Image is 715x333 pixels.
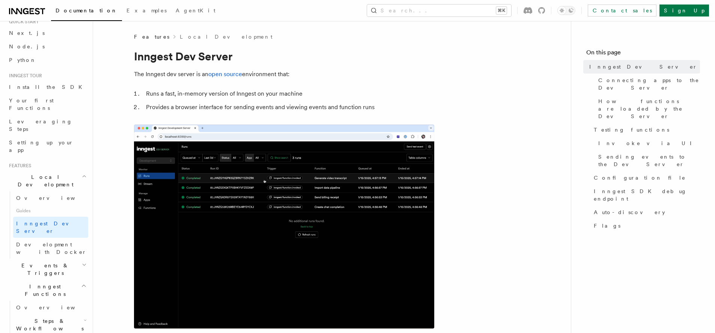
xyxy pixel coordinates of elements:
[9,30,45,36] span: Next.js
[56,7,117,13] span: Documentation
[134,69,434,79] p: The Inngest dev server is an environment that:
[594,208,665,216] span: Auto-discovery
[588,4,656,16] a: Contact sales
[6,259,88,280] button: Events & Triggers
[591,184,700,205] a: Inngest SDK debug endpoint
[9,118,72,132] span: Leveraging Steps
[16,304,93,310] span: Overview
[9,84,87,90] span: Install the SDK
[6,94,88,115] a: Your first Functions
[180,33,272,40] a: Local Development
[594,187,700,202] span: Inngest SDK debug endpoint
[13,301,88,314] a: Overview
[6,53,88,67] a: Python
[595,150,700,171] a: Sending events to the Dev Server
[144,88,434,99] li: Runs a fast, in-memory version of Inngest on your machine
[6,40,88,53] a: Node.js
[176,7,215,13] span: AgentKit
[6,115,88,136] a: Leveraging Steps
[6,73,42,79] span: Inngest tour
[6,191,88,259] div: Local Development
[586,60,700,73] a: Inngest Dev Server
[591,123,700,136] a: Testing functions
[6,163,31,169] span: Features
[51,2,122,21] a: Documentation
[6,136,88,157] a: Setting up your app
[6,173,82,188] span: Local Development
[208,70,242,78] a: open source
[598,97,700,120] span: How functions are loaded by the Dev Server
[134,33,169,40] span: Features
[13,191,88,205] a: Overview
[144,102,434,112] li: Provides a browser interface for sending events and viewing events and function runs
[6,280,88,301] button: Inngest Functions
[659,4,709,16] a: Sign Up
[595,73,700,94] a: Connecting apps to the Dev Server
[6,170,88,191] button: Local Development
[591,171,700,184] a: Configuration file
[122,2,171,20] a: Examples
[557,6,575,15] button: Toggle dark mode
[6,26,88,40] a: Next.js
[134,124,434,328] img: Dev Server Demo
[496,7,507,14] kbd: ⌘K
[591,219,700,232] a: Flags
[16,220,80,234] span: Inngest Dev Server
[16,195,93,201] span: Overview
[16,241,87,255] span: Development with Docker
[594,126,669,133] span: Testing functions
[6,283,81,298] span: Inngest Functions
[598,139,698,147] span: Invoke via UI
[13,317,84,332] span: Steps & Workflows
[598,153,700,168] span: Sending events to the Dev Server
[134,49,434,63] h1: Inngest Dev Server
[594,174,686,181] span: Configuration file
[367,4,511,16] button: Search...⌘K
[6,262,82,277] span: Events & Triggers
[594,222,620,229] span: Flags
[126,7,167,13] span: Examples
[6,80,88,94] a: Install the SDK
[589,63,697,70] span: Inngest Dev Server
[598,76,700,91] span: Connecting apps to the Dev Server
[9,43,45,49] span: Node.js
[171,2,220,20] a: AgentKit
[9,139,74,153] span: Setting up your app
[13,217,88,238] a: Inngest Dev Server
[586,48,700,60] h4: On this page
[6,19,39,25] span: Quick start
[13,205,88,217] span: Guides
[9,97,54,111] span: Your first Functions
[595,136,700,150] a: Invoke via UI
[595,94,700,123] a: How functions are loaded by the Dev Server
[591,205,700,219] a: Auto-discovery
[9,57,36,63] span: Python
[13,238,88,259] a: Development with Docker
